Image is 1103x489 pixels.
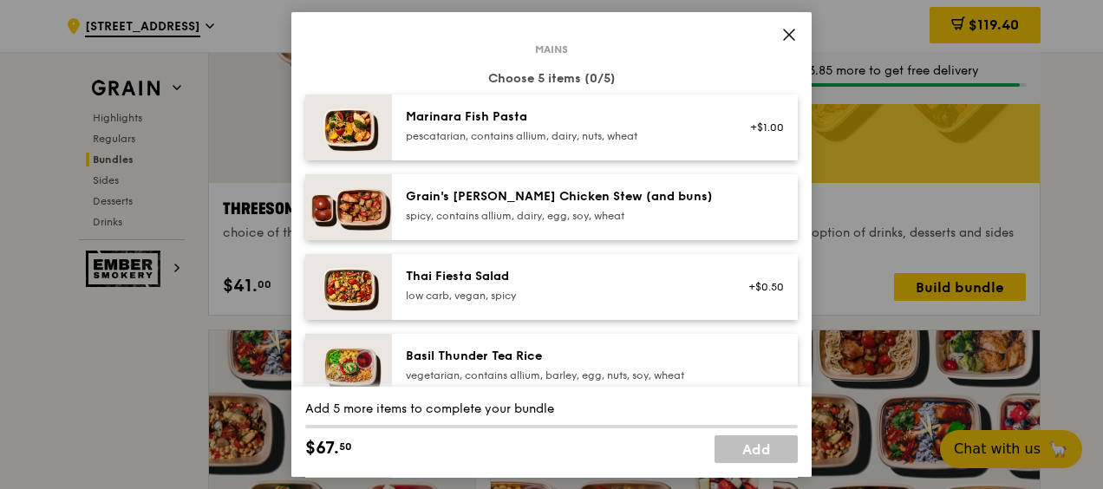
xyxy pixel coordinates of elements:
div: Thai Fiesta Salad [406,268,717,285]
img: daily_normal_Grains-Curry-Chicken-Stew-HORZ.jpg [305,174,392,240]
div: vegetarian, contains allium, barley, egg, nuts, soy, wheat [406,368,717,382]
div: Marinara Fish Pasta [406,108,717,126]
img: daily_normal_HORZ-Basil-Thunder-Tea-Rice.jpg [305,334,392,400]
span: Mains [528,42,575,56]
div: Add 5 more items to complete your bundle [305,401,798,418]
div: pescatarian, contains allium, dairy, nuts, wheat [406,129,717,143]
img: daily_normal_Marinara_Fish_Pasta__Horizontal_.jpg [305,95,392,160]
div: +$1.00 [738,121,784,134]
div: Basil Thunder Tea Rice [406,348,717,365]
div: +$0.50 [738,280,784,294]
div: low carb, vegan, spicy [406,289,717,303]
a: Add [715,435,798,463]
img: daily_normal_Thai_Fiesta_Salad__Horizontal_.jpg [305,254,392,320]
span: 50 [339,440,352,453]
div: Grain's [PERSON_NAME] Chicken Stew (and buns) [406,188,717,205]
span: $67. [305,435,339,461]
div: Choose 5 items (0/5) [305,70,798,88]
div: spicy, contains allium, dairy, egg, soy, wheat [406,209,717,223]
